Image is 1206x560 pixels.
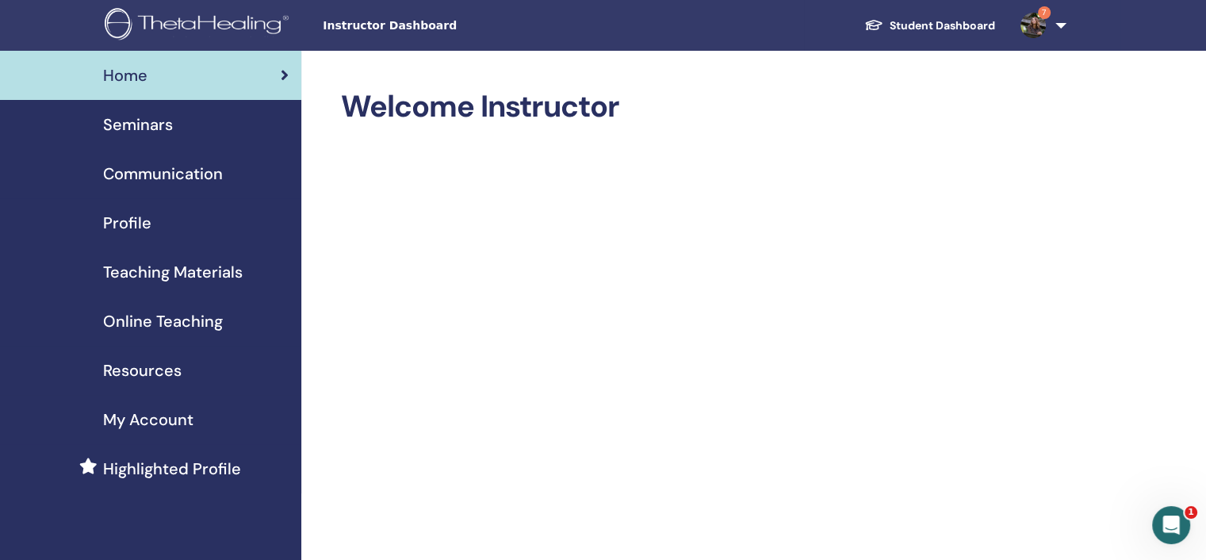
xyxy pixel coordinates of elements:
[103,63,147,87] span: Home
[852,11,1008,40] a: Student Dashboard
[1152,506,1190,544] iframe: Intercom live chat
[1185,506,1197,519] span: 1
[103,457,241,481] span: Highlighted Profile
[1020,13,1046,38] img: default.jpg
[103,408,193,432] span: My Account
[103,260,243,284] span: Teaching Materials
[103,162,223,186] span: Communication
[103,359,182,382] span: Resources
[103,309,223,333] span: Online Teaching
[105,8,294,44] img: logo.png
[1038,6,1051,19] span: 7
[103,211,151,235] span: Profile
[341,89,1063,125] h2: Welcome Instructor
[864,18,883,32] img: graduation-cap-white.svg
[323,17,561,34] span: Instructor Dashboard
[103,113,173,136] span: Seminars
